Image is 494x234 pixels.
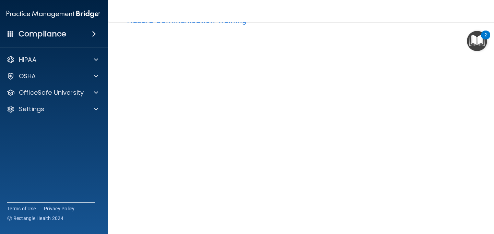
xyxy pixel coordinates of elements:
a: Settings [7,105,98,113]
p: HIPAA [19,56,36,64]
p: Settings [19,105,44,113]
div: 2 [484,35,487,44]
p: OSHA [19,72,36,80]
a: Terms of Use [7,205,36,212]
a: OfficeSafe University [7,89,98,97]
iframe: Drift Widget Chat Controller [460,187,486,213]
a: HIPAA [7,56,98,64]
h4: Compliance [19,29,66,39]
a: Privacy Policy [44,205,75,212]
button: Open Resource Center, 2 new notifications [467,31,487,51]
h4: Hazard Communication Training [127,16,477,25]
p: OfficeSafe University [19,89,84,97]
a: OSHA [7,72,98,80]
span: Ⓒ Rectangle Health 2024 [7,215,63,222]
img: PMB logo [7,7,100,21]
